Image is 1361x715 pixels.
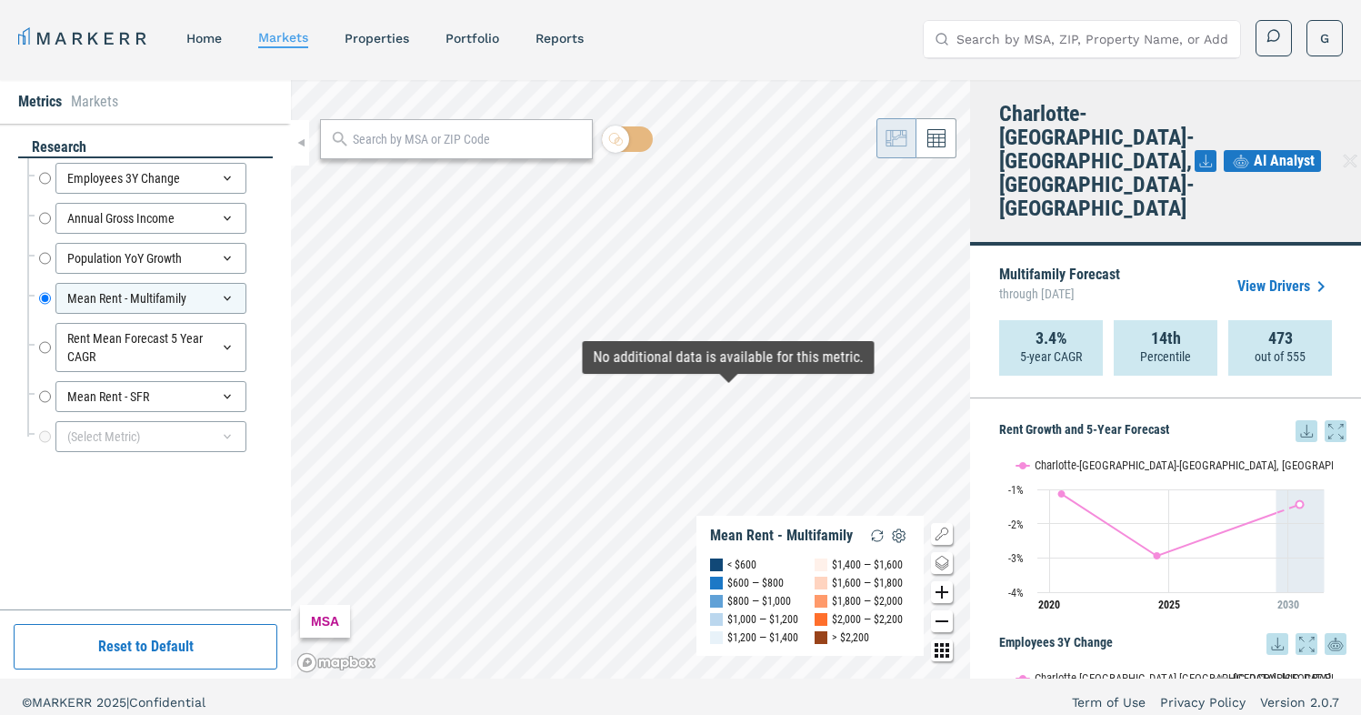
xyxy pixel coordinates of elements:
button: G [1306,20,1343,56]
strong: 14th [1151,329,1181,347]
span: MARKERR [32,695,96,710]
div: MSA [300,605,350,638]
tspan: 2020 [1038,599,1060,611]
a: markets [258,30,308,45]
div: Map Tooltip Content [594,348,864,367]
div: $800 — $1,000 [727,592,791,610]
button: Show Charlotte-Concord-Gastonia, NC-SC [1016,458,1196,472]
a: Version 2.0.7 [1260,693,1339,711]
text: -1% [1008,484,1024,497]
a: MARKERR [18,25,150,51]
div: $600 — $800 [727,574,784,592]
p: Percentile [1140,347,1191,366]
div: research [18,137,273,158]
h5: Employees 3Y Change [999,633,1346,655]
div: > $2,200 [832,629,869,647]
a: properties [345,31,409,45]
div: $1,600 — $1,800 [832,574,903,592]
button: Show Charlotte-Concord-Gastonia, NC-SC [1016,671,1196,685]
li: Markets [71,91,118,113]
button: Zoom in map button [931,581,953,603]
canvas: Map [291,80,970,679]
h5: Rent Growth and 5-Year Forecast [999,420,1346,442]
svg: Interactive chart [999,442,1333,624]
input: Search by MSA or ZIP Code [353,130,583,149]
text: -4% [1008,587,1024,599]
div: Annual Gross Income [55,203,246,234]
img: Reload Legend [866,525,888,547]
p: out of 555 [1255,347,1306,366]
div: $1,200 — $1,400 [727,629,798,647]
a: Term of Use [1072,693,1146,711]
a: Privacy Policy [1160,693,1246,711]
div: Rent Mean Forecast 5 Year CAGR [55,323,246,372]
a: Mapbox logo [296,652,376,673]
text: -2% [1008,519,1024,531]
button: Reset to Default [14,624,277,670]
div: Mean Rent - Multifamily [55,283,246,314]
div: < $600 [727,556,756,574]
tspan: 2025 [1158,599,1180,611]
strong: 3.4% [1036,329,1067,347]
span: through [DATE] [999,282,1120,306]
div: $1,800 — $2,000 [832,592,903,610]
div: (Select Metric) [55,421,246,452]
strong: 473 [1268,329,1293,347]
div: Population YoY Growth [55,243,246,274]
span: AI Analyst [1254,150,1315,172]
button: Change style map button [931,552,953,574]
a: home [186,31,222,45]
li: Metrics [18,91,62,113]
div: $1,400 — $1,600 [832,556,903,574]
button: Zoom out map button [931,610,953,632]
div: Mean Rent - SFR [55,381,246,412]
tspan: 2030 [1277,599,1299,611]
button: Show/Hide Legend Map Button [931,523,953,545]
div: Rent Growth and 5-Year Forecast. Highcharts interactive chart. [999,442,1346,624]
a: View Drivers [1237,276,1332,297]
a: reports [535,31,584,45]
button: Other options map button [931,639,953,661]
div: $2,000 — $2,200 [832,610,903,629]
button: Show USA [1216,671,1253,685]
h4: Charlotte-[GEOGRAPHIC_DATA]-[GEOGRAPHIC_DATA], [GEOGRAPHIC_DATA]-[GEOGRAPHIC_DATA] [999,102,1195,220]
text: [GEOGRAPHIC_DATA] [1234,671,1331,685]
p: 5-year CAGR [1020,347,1082,366]
img: Settings [888,525,910,547]
p: Multifamily Forecast [999,267,1120,306]
div: $1,000 — $1,200 [727,610,798,629]
span: G [1320,29,1329,47]
span: Confidential [129,695,205,710]
text: -3% [1008,552,1024,565]
path: Friday, 28 Jun, 21:00, -2.94. Charlotte-Concord-Gastonia, NC-SC. [1154,552,1161,559]
button: AI Analyst [1224,150,1321,172]
g: Charlotte-Concord-Gastonia, NC-SC, line 2 of 2 with 1 data point. [1296,500,1304,508]
a: Portfolio [445,31,499,45]
path: Friday, 28 Jun, 21:00, -1.44. Charlotte-Concord-Gastonia, NC-SC. [1296,500,1304,508]
span: © [22,695,32,710]
div: Mean Rent - Multifamily [710,527,853,545]
div: Employees 3Y Change [55,163,246,194]
path: Sunday, 28 Jun, 21:00, -1.13. Charlotte-Concord-Gastonia, NC-SC. [1058,490,1066,498]
input: Search by MSA, ZIP, Property Name, or Address [956,21,1229,57]
span: 2025 | [96,695,129,710]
